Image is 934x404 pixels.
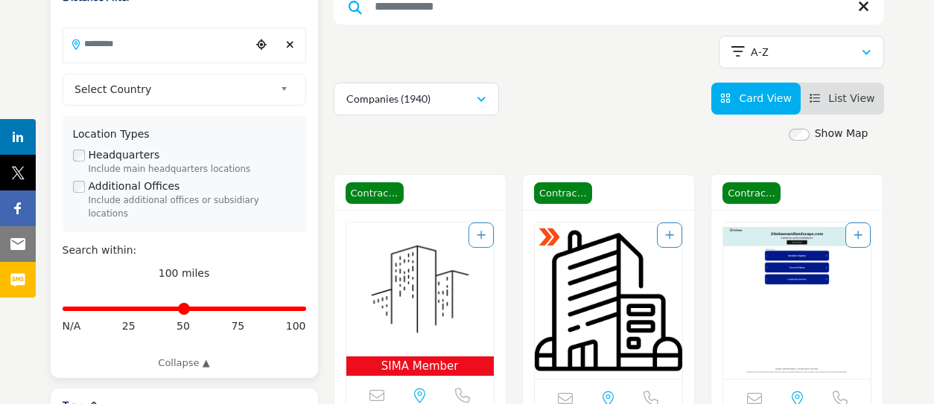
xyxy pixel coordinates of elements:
img: 2451888 ab ltd. o/a Sapphire Property Solutions [346,222,494,356]
a: Add To List [665,229,674,241]
span: List View [828,92,874,104]
img: 24M Lawn And Landscape Services, LLC [723,222,871,379]
div: Search within: [63,243,306,258]
span: 75 [231,318,244,334]
label: Additional Offices [89,179,180,194]
span: Contractor [346,182,404,205]
div: Location Types [73,126,296,142]
li: Card View [711,83,801,115]
li: List View [801,83,884,115]
span: 25 [122,318,136,334]
span: Contractor [722,182,781,205]
span: N/A [63,318,81,334]
a: Add To List [477,229,486,241]
p: A-Z [751,45,769,60]
div: Choose your current location [250,29,272,61]
span: 100 [286,318,306,334]
input: Search Location [63,29,251,58]
label: Headquarters [89,147,160,163]
img: 247 Snow Plowing LLC [535,222,682,379]
a: Open Listing in new tab [346,222,494,376]
a: Add To List [854,229,862,241]
div: Include additional offices or subsidiary locations [89,194,296,221]
div: Include main headquarters locations [89,163,296,176]
button: Companies (1940) [334,83,499,115]
a: Collapse ▲ [63,356,306,371]
p: Companies (1940) [346,92,431,106]
span: 100 miles [159,267,210,279]
a: Open Listing in new tab [535,222,682,379]
span: 50 [177,318,190,334]
button: A-Z [719,36,884,68]
a: View Card [720,92,792,104]
span: SIMA Member [349,358,491,375]
span: Select Country [74,80,274,98]
div: Clear search location [279,29,301,61]
span: Card View [739,92,791,104]
label: Show Map [815,126,868,141]
a: View List [810,92,875,104]
a: Open Listing in new tab [723,222,871,379]
span: Contractor [534,182,592,205]
img: ASM Certified Badge Icon [539,226,561,249]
